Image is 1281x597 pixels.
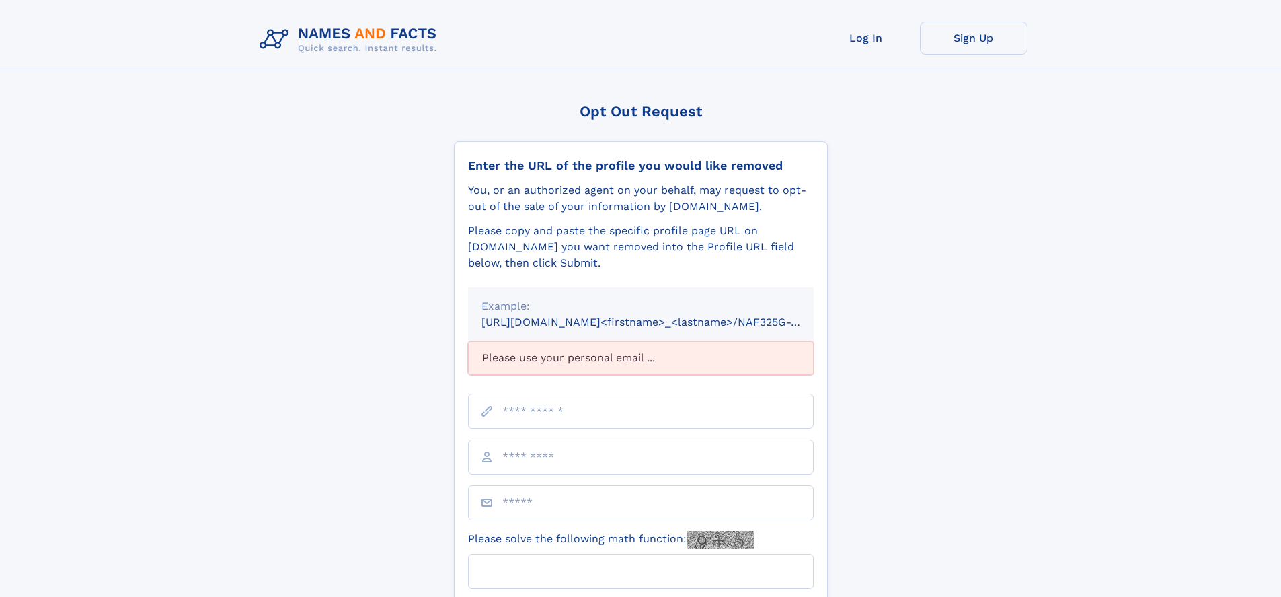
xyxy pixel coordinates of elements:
div: Opt Out Request [454,103,828,120]
a: Log In [812,22,920,55]
img: Logo Names and Facts [254,22,448,58]
div: Please copy and paste the specific profile page URL on [DOMAIN_NAME] you want removed into the Pr... [468,223,814,271]
div: Please use your personal email ... [468,341,814,375]
a: Sign Up [920,22,1027,55]
div: You, or an authorized agent on your behalf, may request to opt-out of the sale of your informatio... [468,182,814,215]
div: Example: [481,298,800,314]
label: Please solve the following math function: [468,531,754,549]
small: [URL][DOMAIN_NAME]<firstname>_<lastname>/NAF325G-xxxxxxxx [481,316,839,328]
div: Enter the URL of the profile you would like removed [468,158,814,173]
